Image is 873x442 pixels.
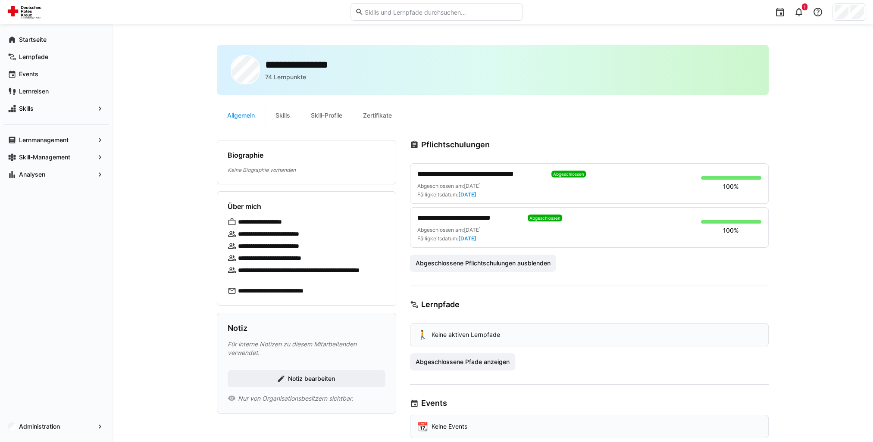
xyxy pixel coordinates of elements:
[553,171,584,177] span: Abgeschlossen
[414,358,511,366] span: Abgeschlossene Pfade anzeigen
[464,183,481,189] span: [DATE]
[529,215,560,221] span: Abgeschlossen
[417,422,428,431] div: 📆
[723,226,739,235] div: 100%
[265,105,300,126] div: Skills
[238,394,353,403] span: Nur von Organisationsbesitzern sichtbar.
[723,182,739,191] div: 100%
[410,255,556,272] button: Abgeschlossene Pflichtschulungen ausblenden
[228,370,385,387] button: Notiz bearbeiten
[287,374,336,383] span: Notiz bearbeiten
[421,300,460,309] h3: Lernpfade
[458,191,476,198] span: [DATE]
[228,324,247,333] h3: Notiz
[228,340,385,357] p: Für interne Notizen zu diesem Mitarbeitenden verwendet.
[458,235,476,242] span: [DATE]
[228,151,263,159] h4: Biographie
[417,227,481,233] div: Abgeschlossen am:
[353,105,402,126] div: Zertifikate
[300,105,353,126] div: Skill-Profile
[417,330,428,339] div: 🚶
[421,140,490,149] h3: Pflichtschulungen
[217,105,265,126] div: Allgemein
[228,202,261,211] h4: Über mich
[432,330,500,339] p: Keine aktiven Lernpfade
[804,4,806,9] span: 1
[464,227,481,233] span: [DATE]
[417,235,476,242] div: Fälligkeitsdatum:
[265,73,306,81] p: 74 Lernpunkte
[363,8,518,16] input: Skills und Lernpfade durchsuchen…
[228,166,385,174] p: Keine Biographie vorhanden
[417,191,476,198] div: Fälligkeitsdatum:
[421,398,447,408] h3: Events
[432,422,467,431] p: Keine Events
[414,259,552,268] span: Abgeschlossene Pflichtschulungen ausblenden
[417,183,481,190] div: Abgeschlossen am:
[410,353,515,370] button: Abgeschlossene Pfade anzeigen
